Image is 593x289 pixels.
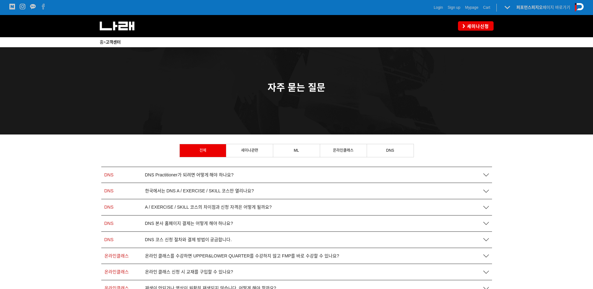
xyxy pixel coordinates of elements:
span: DNS [386,148,394,153]
span: DNS 코스 신청 절차와 결제 방법이 궁금합니다. [145,237,232,242]
span: DNS [104,221,114,226]
a: Mypage [465,4,479,11]
span: 세미나신청 [465,23,489,29]
span: DNS 본사 홈페이지 결제는 어떻게 해야 하나요? [145,221,233,226]
a: Cart [483,4,490,11]
a: 온라인클래스 [320,144,367,157]
a: 고객센터 [106,40,121,44]
a: 전체 [180,144,226,157]
a: 세미나신청 [458,21,494,30]
a: 세미나관련 [226,144,273,157]
a: Sign up [448,4,460,11]
span: ML [294,148,299,153]
span: 온라인클래스 [104,253,129,258]
a: DNS [367,144,414,157]
span: DNS [104,205,114,210]
span: DNS Practitioner가 되려면 어떻게 해야 하나요? [145,172,234,178]
p: > [100,39,494,46]
span: DNS [104,172,114,177]
a: 홈 [100,40,103,44]
span: 한국에서는 DNS A / EXERCISE / SKILL 코스만 열리나요? [145,188,254,194]
span: 온라인클래스 [333,148,354,153]
span: 온라인클래스 [104,269,129,274]
a: Login [434,4,443,11]
span: A / EXERCISE / SKILL 코스의 차이점과 신청 자격은 어떻게 될까요? [145,205,272,210]
span: DNS [104,188,114,193]
span: 자주 묻는 질문 [268,82,325,93]
a: ML [273,144,320,157]
span: 세미나관련 [241,148,258,153]
span: 온라인 클래스 신청 시 교재를 구입할 수 있나요? [145,269,233,275]
span: 전체 [199,148,206,153]
span: DNS [104,237,114,242]
a: 퍼포먼스피지오페이지 바로가기 [516,5,570,10]
span: 온라인 클래스를 수강하면 UPPER&LOWER QUARTER를 수강하지 않고 FMP를 바로 수강할 수 있나요? [145,253,339,259]
strong: 퍼포먼스피지오 [516,5,543,10]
